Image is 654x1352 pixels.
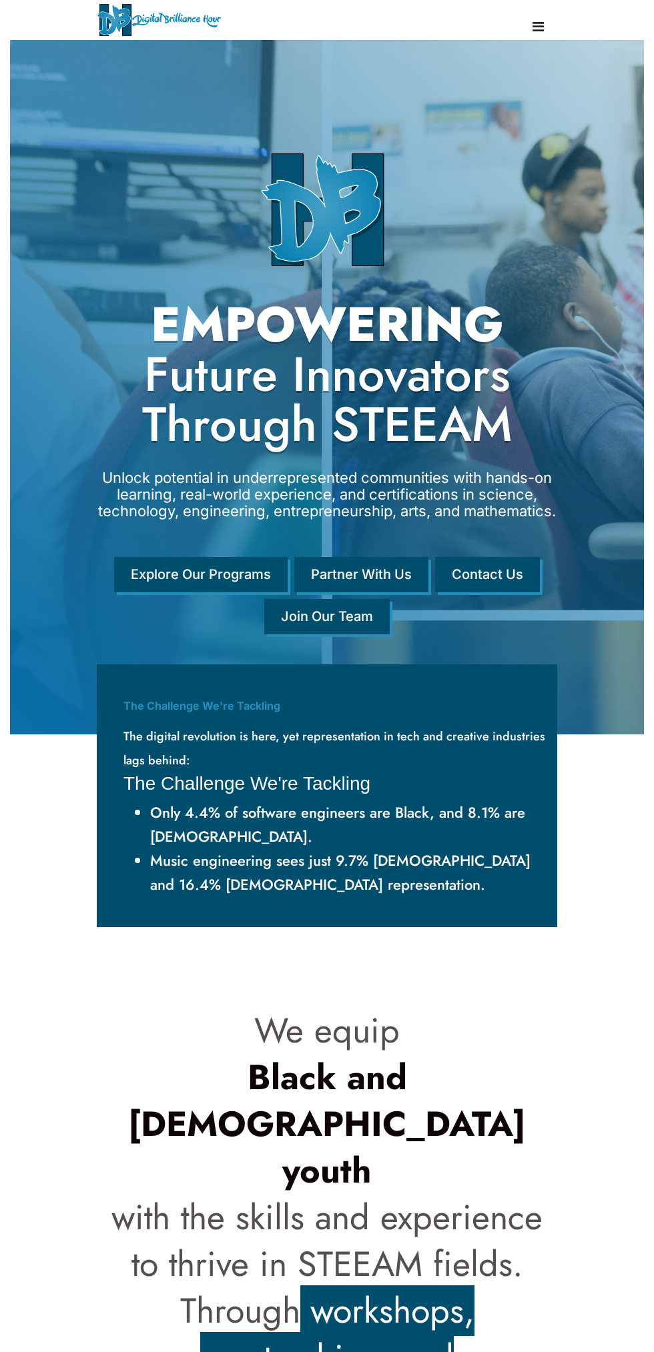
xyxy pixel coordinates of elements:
[264,599,390,634] a: Join Our Team
[123,772,370,795] h3: The Challenge We're Tackling
[533,20,544,33] i: Navigation
[258,140,397,279] img: Image
[435,557,540,592] a: Contact Us
[114,557,288,592] a: Explore Our Programs
[123,724,557,772] h5: The digital revolution is here, yet representation in tech and creative industries lags behind:
[97,299,557,450] h2: Future Innovators Through STEEAM
[97,470,557,520] p: Unlock potential in underrepresented communities with hands-on learning, real-world experience, a...
[150,800,557,848] li: Only 4.4% of software engineers are Black, and 8.1% are [DEMOGRAPHIC_DATA].
[97,4,221,36] img: Digital Brilliance Hour
[587,1288,654,1352] iframe: Chat Widget
[294,557,428,592] a: Partner With Us
[150,848,557,896] li: Music engineering sees just 9.7% [DEMOGRAPHIC_DATA] and 16.4% [DEMOGRAPHIC_DATA] representation.
[123,698,280,714] h3: The Challenge We're Tackling
[97,1054,557,1194] strong: Black and [DEMOGRAPHIC_DATA] youth
[97,299,557,350] strong: EMPOWERING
